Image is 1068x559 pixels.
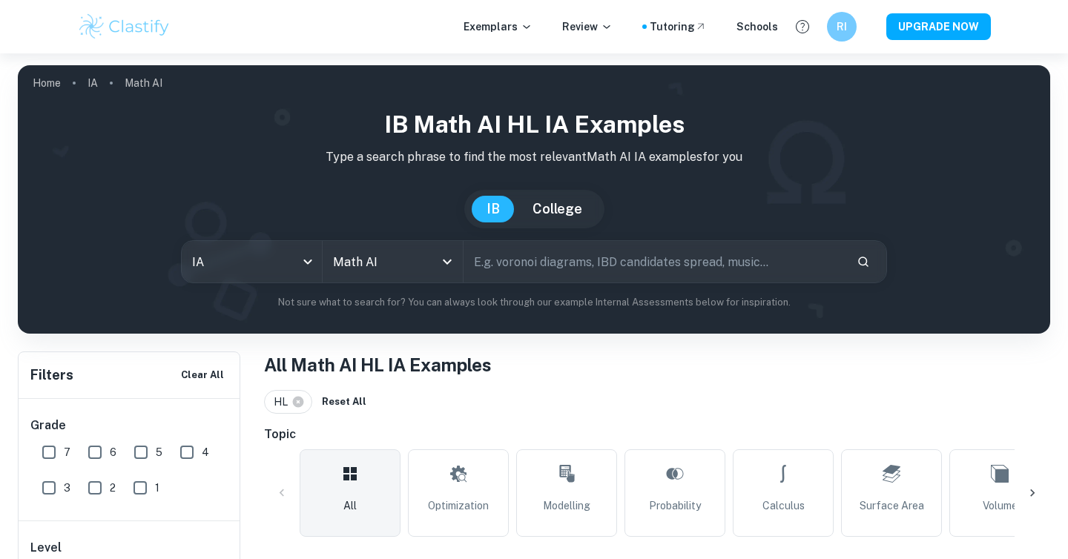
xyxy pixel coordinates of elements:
button: Open [437,251,458,272]
h6: Level [30,539,229,557]
button: Help and Feedback [790,14,815,39]
a: IA [88,73,98,93]
span: 1 [155,480,159,496]
h6: Filters [30,365,73,386]
span: 5 [156,444,162,460]
span: Optimization [428,497,489,514]
div: HL [264,390,312,414]
span: Calculus [762,497,805,514]
button: Reset All [318,391,370,413]
span: Probability [649,497,701,514]
span: HL [274,394,294,410]
p: Math AI [125,75,162,91]
img: profile cover [18,65,1050,334]
span: Surface Area [860,497,924,514]
input: E.g. voronoi diagrams, IBD candidates spread, music... [464,241,845,282]
span: 4 [202,444,209,460]
h1: IB Math AI HL IA examples [30,107,1038,142]
span: 2 [110,480,116,496]
span: All [343,497,357,514]
p: Exemplars [464,19,533,35]
div: IA [182,241,322,282]
span: 7 [64,444,70,460]
span: 6 [110,444,116,460]
span: 3 [64,480,70,496]
p: Review [562,19,613,35]
h6: RI [834,19,851,35]
button: UPGRADE NOW [886,13,991,40]
h1: All Math AI HL IA Examples [264,351,1050,378]
img: Clastify logo [77,12,171,42]
a: Tutoring [650,19,707,35]
button: RI [827,12,857,42]
p: Not sure what to search for? You can always look through our example Internal Assessments below f... [30,295,1038,310]
span: Modelling [543,497,590,514]
button: Search [851,249,876,274]
a: Schools [736,19,778,35]
p: Type a search phrase to find the most relevant Math AI IA examples for you [30,148,1038,166]
h6: Topic [264,426,1050,443]
button: Clear All [177,364,228,386]
a: Home [33,73,61,93]
button: IB [472,196,515,222]
span: Volume [983,497,1018,514]
h6: Grade [30,417,229,434]
button: College [518,196,597,222]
